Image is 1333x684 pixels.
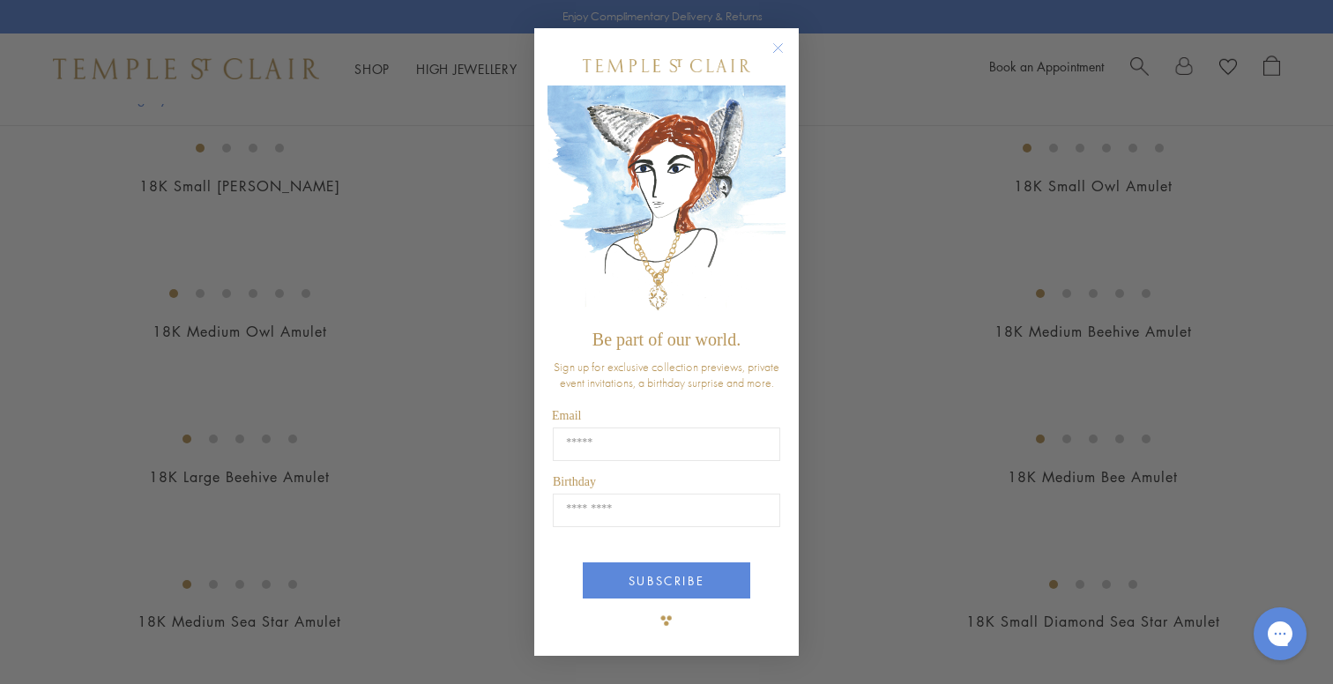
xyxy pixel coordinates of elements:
span: Birthday [553,475,596,488]
span: Email [552,409,581,422]
span: Be part of our world. [592,330,741,349]
img: c4a9eb12-d91a-4d4a-8ee0-386386f4f338.jpeg [547,85,786,321]
img: TSC [649,603,684,638]
iframe: Gorgias live chat messenger [1245,601,1315,666]
button: SUBSCRIBE [583,562,750,598]
img: Temple St. Clair [583,59,750,72]
span: Sign up for exclusive collection previews, private event invitations, a birthday surprise and more. [554,359,779,390]
button: Close dialog [776,46,798,68]
input: Email [553,427,780,461]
